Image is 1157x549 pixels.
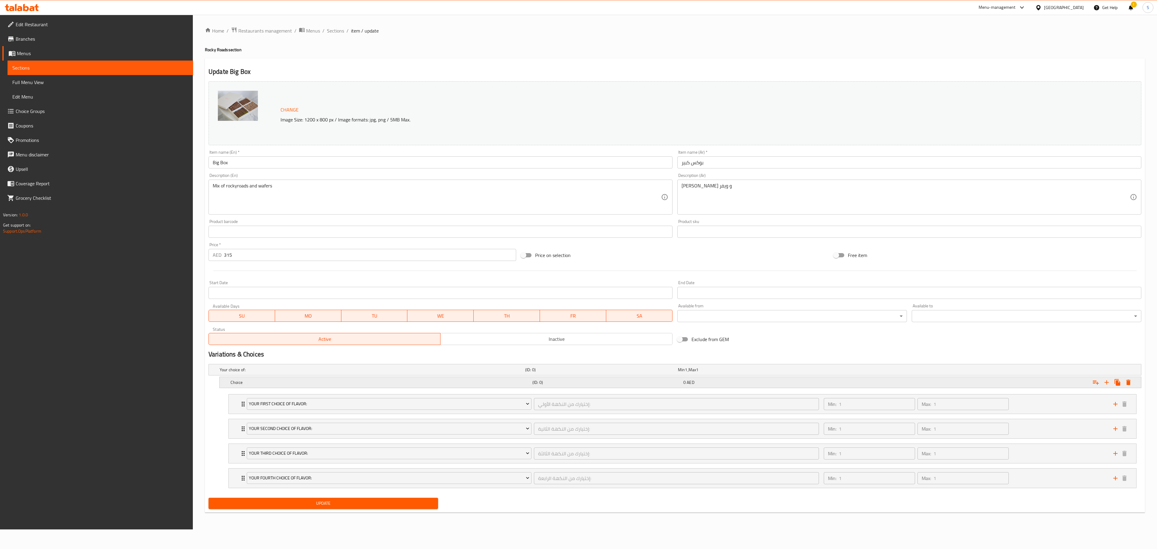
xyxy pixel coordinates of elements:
[828,450,836,457] p: Min:
[275,310,341,322] button: MO
[922,475,931,482] p: Max:
[224,249,516,261] input: Please enter price
[685,366,687,374] span: 1
[211,312,273,320] span: SU
[2,118,193,133] a: Coupons
[247,447,531,460] button: Your Third Choice Of Flavor:
[209,310,275,322] button: SU
[1120,474,1129,483] button: delete
[2,17,193,32] a: Edit Restaurant
[322,27,325,34] li: /
[220,377,1141,388] div: Expand
[912,310,1141,322] div: ​
[224,416,1141,441] li: Expand
[16,35,188,42] span: Branches
[440,333,672,345] button: Inactive
[249,450,529,457] span: Your Third Choice Of Flavor:
[848,252,867,259] span: Free item
[213,500,433,507] span: Update
[341,310,408,322] button: TU
[209,226,673,238] input: Please enter product barcode
[249,425,529,432] span: Your Second Choice Of Flavor:
[606,310,673,322] button: SA
[407,310,474,322] button: WE
[2,147,193,162] a: Menu disclaimer
[2,162,193,176] a: Upsell
[16,136,188,144] span: Promotions
[1111,474,1120,483] button: add
[535,252,571,259] span: Price on selection
[351,27,379,34] span: item / update
[16,165,188,173] span: Upsell
[299,27,320,35] a: Menus
[16,122,188,129] span: Coupons
[540,310,606,322] button: FR
[3,221,31,229] span: Get support on:
[17,50,188,57] span: Menus
[327,27,344,34] span: Sections
[678,366,685,374] span: Min
[19,211,28,219] span: 1.0.0
[922,400,931,408] p: Max:
[247,423,531,435] button: Your Second Choice Of Flavor:
[294,27,296,34] li: /
[220,367,523,373] h5: Your choice of:
[16,21,188,28] span: Edit Restaurant
[1111,424,1120,433] button: add
[2,176,193,191] a: Coverage Report
[209,364,1141,375] div: Expand
[3,211,18,219] span: Version:
[229,394,1136,414] div: Expand
[277,312,339,320] span: MO
[209,350,1141,359] h2: Variations & Choices
[8,61,193,75] a: Sections
[8,89,193,104] a: Edit Menu
[224,441,1141,466] li: Expand
[344,312,405,320] span: TU
[224,392,1141,416] li: Expand
[205,27,224,34] a: Home
[1120,400,1129,409] button: delete
[249,400,529,408] span: Your First Choice Of Flavor:
[474,310,540,322] button: TH
[205,47,1145,53] h4: Rocky Roads section
[677,156,1141,168] input: Enter name Ar
[278,104,301,116] button: Change
[238,27,292,34] span: Restaurants management
[229,469,1136,488] div: Expand
[682,183,1130,212] textarea: [PERSON_NAME] و ويفر
[688,366,696,374] span: Max
[687,378,694,386] span: AED
[231,27,292,35] a: Restaurants management
[677,226,1141,238] input: Please enter product sku
[16,108,188,115] span: Choice Groups
[525,367,676,373] h5: (ID: 0)
[278,116,964,123] p: Image Size: 1200 x 800 px / Image formats: jpg, png / 5MB Max.
[12,79,188,86] span: Full Menu View
[213,183,661,212] textarea: Mix of rockyroads and wafers
[218,91,258,121] img: mmw_638840952825706541
[209,498,438,509] button: Update
[696,366,698,374] span: 1
[247,398,531,410] button: Your First Choice Of Flavor:
[979,4,1016,11] div: Menu-management
[922,450,931,457] p: Max:
[209,333,441,345] button: Active
[443,335,670,344] span: Inactive
[683,378,686,386] span: 0
[12,64,188,71] span: Sections
[16,151,188,158] span: Menu disclaimer
[230,379,530,385] h5: Choice
[346,27,349,34] li: /
[247,472,531,484] button: Your Fourth Choice Of Flavor:
[16,180,188,187] span: Coverage Report
[1147,4,1149,11] span: S
[209,67,1141,76] h2: Update Big Box
[1123,377,1134,388] button: Delete Choice
[691,336,729,343] span: Exclude from GEM
[542,312,604,320] span: FR
[3,227,41,235] a: Support.OpsPlatform
[678,367,828,373] div: ,
[828,425,836,432] p: Min:
[213,251,221,259] p: AED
